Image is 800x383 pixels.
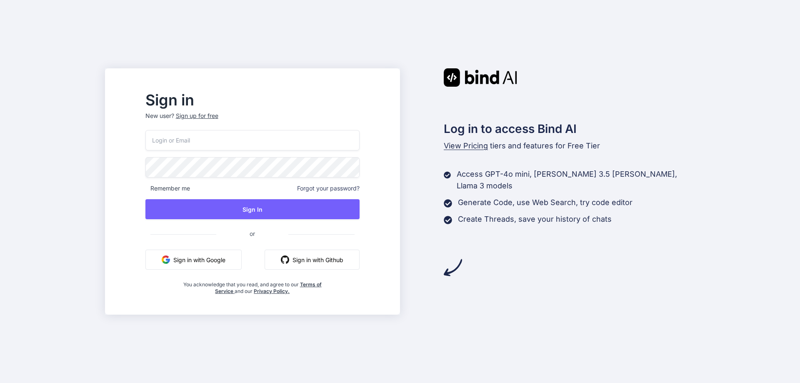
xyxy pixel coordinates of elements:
a: Terms of Service [215,281,322,294]
a: Privacy Policy. [254,288,290,294]
img: Bind AI logo [444,68,517,87]
button: Sign in with Github [265,250,360,270]
button: Sign in with Google [145,250,242,270]
span: Forgot your password? [297,184,360,193]
p: tiers and features for Free Tier [444,140,695,152]
p: Access GPT-4o mini, [PERSON_NAME] 3.5 [PERSON_NAME], Llama 3 models [457,168,695,192]
p: New user? [145,112,360,130]
div: Sign up for free [176,112,218,120]
p: Generate Code, use Web Search, try code editor [458,197,632,208]
h2: Log in to access Bind AI [444,120,695,138]
span: Remember me [145,184,190,193]
span: or [216,223,288,244]
div: You acknowledge that you read, and agree to our and our [181,276,324,295]
img: arrow [444,258,462,277]
input: Login or Email [145,130,360,150]
span: View Pricing [444,141,488,150]
p: Create Threads, save your history of chats [458,213,612,225]
h2: Sign in [145,93,360,107]
button: Sign In [145,199,360,219]
img: google [162,255,170,264]
img: github [281,255,289,264]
